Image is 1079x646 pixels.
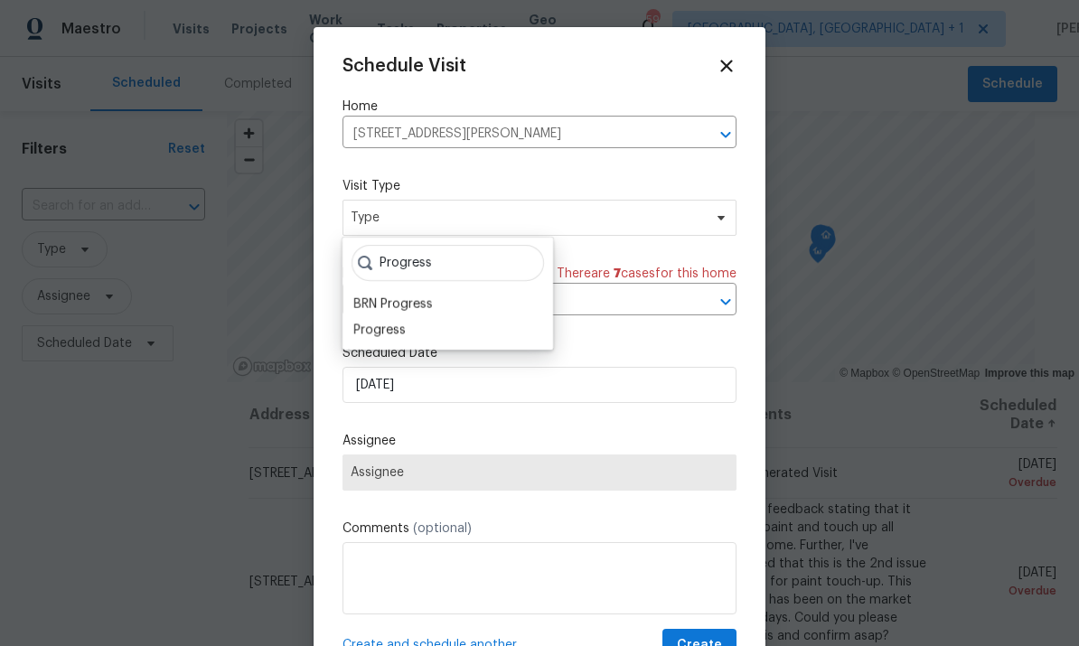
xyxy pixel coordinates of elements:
[557,265,737,283] span: There are case s for this home
[342,177,737,195] label: Visit Type
[342,520,737,538] label: Comments
[353,295,433,314] div: BRN Progress
[413,522,472,535] span: (optional)
[342,432,737,450] label: Assignee
[353,321,406,339] div: Progress
[713,122,738,147] button: Open
[342,120,686,148] input: Enter in an address
[342,98,737,116] label: Home
[342,367,737,403] input: M/D/YYYY
[342,57,466,75] span: Schedule Visit
[351,209,702,227] span: Type
[342,344,737,362] label: Scheduled Date
[717,56,737,76] span: Close
[351,465,728,480] span: Assignee
[713,289,738,314] button: Open
[614,267,621,280] span: 7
